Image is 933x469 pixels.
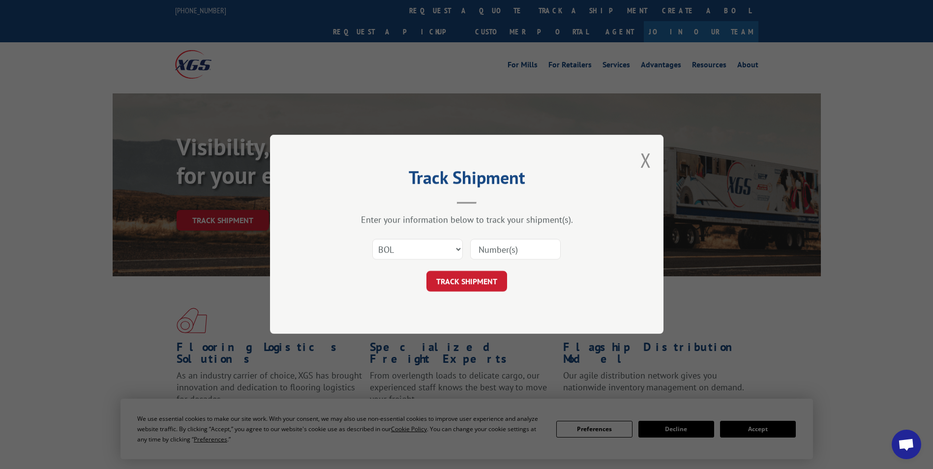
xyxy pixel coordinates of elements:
[640,147,651,173] button: Close modal
[319,171,614,189] h2: Track Shipment
[426,271,507,292] button: TRACK SHIPMENT
[892,430,921,459] div: Open chat
[470,239,561,260] input: Number(s)
[319,214,614,226] div: Enter your information below to track your shipment(s).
